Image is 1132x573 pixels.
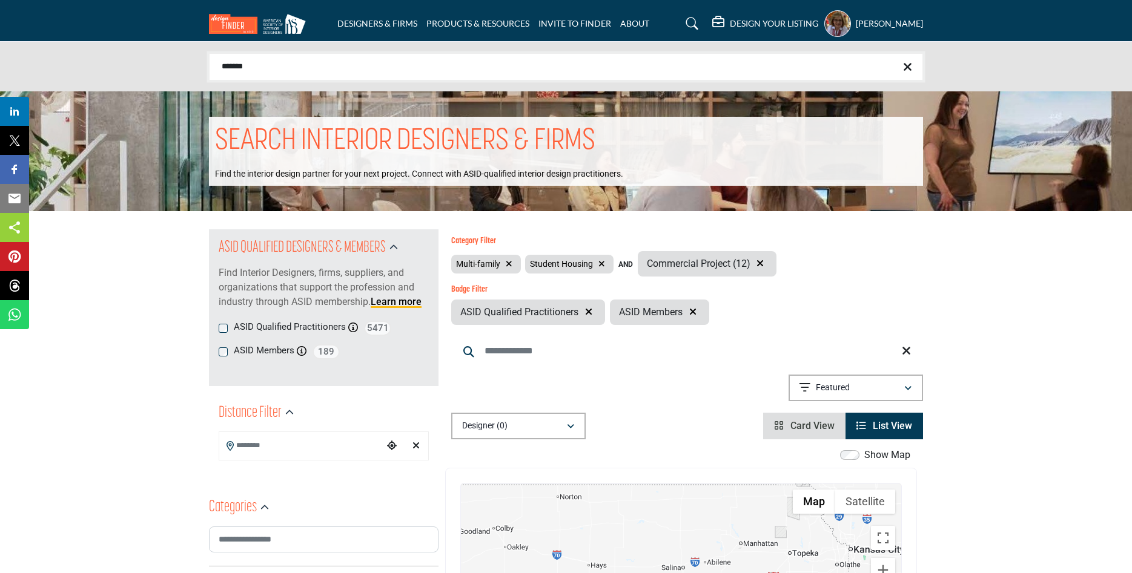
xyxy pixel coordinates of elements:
[619,305,683,319] span: ASID Members
[451,336,923,365] input: Search Keyword
[337,18,417,28] a: DESIGNERS & FIRMS
[219,433,383,457] input: Search Location
[774,420,835,431] a: View Card
[763,413,846,439] li: Card View
[383,433,401,459] div: Choose your current location
[846,413,923,439] li: List View
[215,168,623,180] p: Find the interior design partner for your next project. Connect with ASID-qualified interior desi...
[215,123,595,160] h1: SEARCH INTERIOR DESIGNERS & FIRMS
[209,14,312,34] img: Site Logo
[816,382,850,394] p: Featured
[426,18,529,28] a: PRODUCTS & RESOURCES
[209,497,257,519] h2: Categories
[790,420,835,431] span: Card View
[871,526,895,550] button: Toggle fullscreen view
[730,18,818,29] h5: DESIGN YOUR LISTING
[219,347,228,356] input: Selected ASID Members checkbox
[456,259,500,269] span: Multi-family
[219,402,282,424] h2: Distance Filter
[219,324,228,333] input: ASID Qualified Practitioners checkbox
[873,420,912,431] span: List View
[371,296,422,307] a: Learn more
[462,420,508,432] p: Designer (0)
[530,259,593,269] span: Student Housing
[864,448,910,462] label: Show Map
[451,237,776,247] h6: Category Filter
[209,53,923,80] input: Search Solutions
[209,526,439,552] input: Search Category
[451,413,586,439] button: Designer (0)
[407,433,425,459] div: Clear search location
[364,321,391,336] span: 5471
[219,266,429,309] p: Find Interior Designers, firms, suppliers, and organizations that support the profession and indu...
[647,258,750,269] span: Commercial Project (12)
[234,344,294,358] label: ASID Members
[234,320,346,334] label: ASID Qualified Practitioners
[835,490,895,514] button: Show satellite imagery
[451,285,709,295] h6: Badge Filter
[618,260,633,269] b: AND
[789,375,923,401] button: Featured
[620,18,649,28] a: ABOUT
[219,237,386,259] h2: ASID QUALIFIED DESIGNERS & MEMBERS
[460,305,578,319] span: ASID Qualified Practitioners
[793,490,835,514] button: Show street map
[856,420,912,431] a: View List
[674,14,706,33] a: Search
[712,16,818,31] div: DESIGN YOUR LISTING
[538,18,611,28] a: INVITE TO FINDER
[313,344,340,359] span: 189
[824,10,851,37] button: Show hide supplier dropdown
[856,18,923,30] h5: [PERSON_NAME]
